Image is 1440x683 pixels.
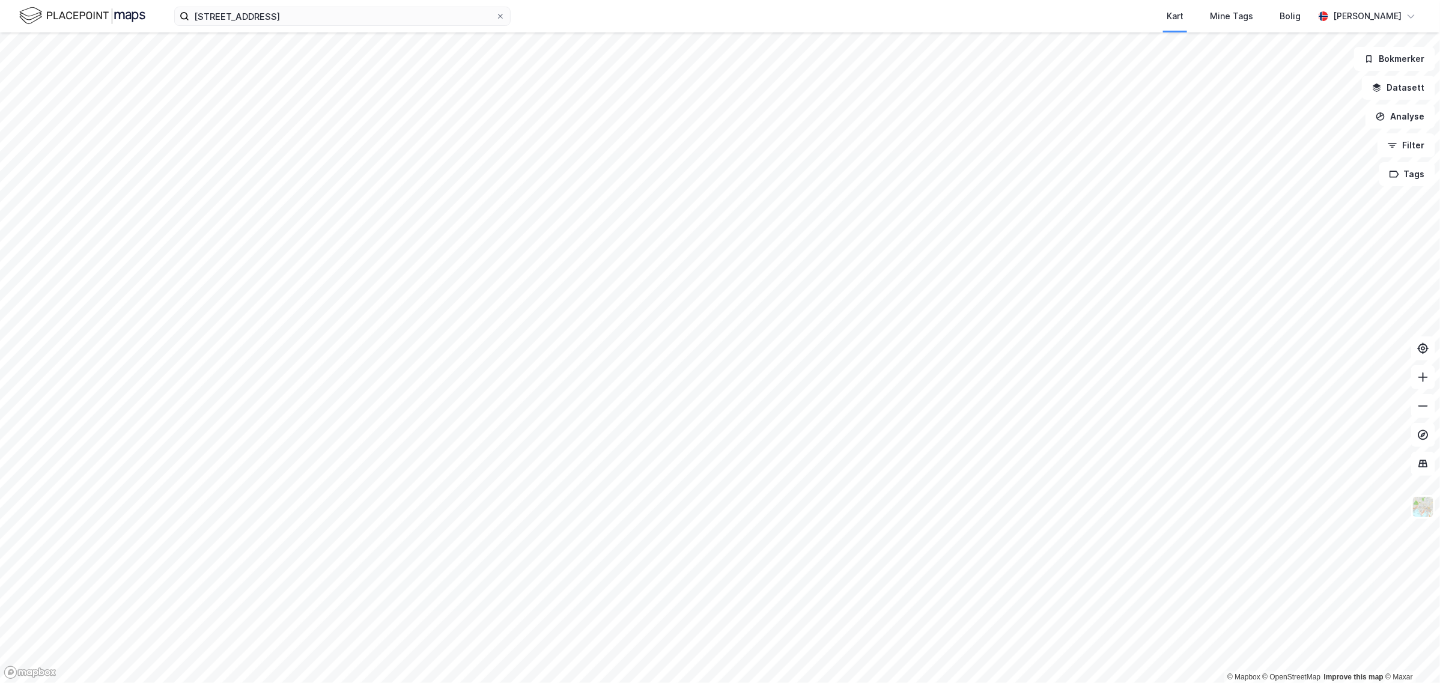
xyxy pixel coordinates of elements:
a: Improve this map [1324,673,1384,681]
input: Søk på adresse, matrikkel, gårdeiere, leietakere eller personer [189,7,496,25]
img: logo.f888ab2527a4732fd821a326f86c7f29.svg [19,5,145,26]
iframe: Chat Widget [1380,625,1440,683]
button: Analyse [1366,105,1435,129]
a: OpenStreetMap [1263,673,1321,681]
button: Tags [1379,162,1435,186]
a: Mapbox [1227,673,1260,681]
button: Datasett [1362,76,1435,100]
div: Kart [1167,9,1183,23]
button: Filter [1378,133,1435,157]
div: Kontrollprogram for chat [1380,625,1440,683]
a: Mapbox homepage [4,666,56,679]
button: Bokmerker [1354,47,1435,71]
div: Bolig [1280,9,1301,23]
div: Mine Tags [1210,9,1253,23]
img: Z [1412,496,1435,518]
div: [PERSON_NAME] [1333,9,1402,23]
